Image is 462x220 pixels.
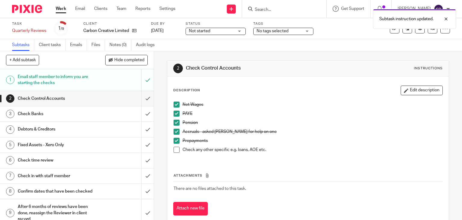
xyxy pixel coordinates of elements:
[116,6,126,12] a: Team
[186,21,246,26] label: Status
[401,86,443,95] button: Edit description
[173,64,183,73] div: 2
[183,102,443,108] p: Net Wages
[6,172,14,180] div: 7
[39,39,66,51] a: Client tasks
[6,110,14,118] div: 3
[94,6,107,12] a: Clients
[6,209,14,217] div: 9
[6,76,14,84] div: 1
[151,21,178,26] label: Due by
[174,174,202,177] span: Attachments
[174,187,246,191] span: There are no files attached to this task.
[61,27,64,30] small: /9
[105,55,148,65] button: Hide completed
[18,94,96,103] h1: Check Control Accounts
[135,6,150,12] a: Reports
[83,21,143,26] label: Client
[257,29,288,33] span: No tags selected
[12,5,42,13] img: Pixie
[6,94,14,103] div: 2
[56,6,66,12] a: Work
[434,4,443,14] img: svg%3E
[109,39,131,51] a: Notes (0)
[12,28,46,34] div: Quarterly Reviews
[6,141,14,149] div: 5
[159,6,175,12] a: Settings
[18,171,96,181] h1: Check in with staff member
[6,125,14,134] div: 4
[6,156,14,165] div: 6
[70,39,87,51] a: Emails
[186,65,321,71] h1: Check Control Accounts
[18,140,96,149] h1: Fixed Assets - Xero Only
[18,187,96,196] h1: Confirm dates that have been checked
[6,55,39,65] button: + Add subtask
[18,156,96,165] h1: Check time review
[414,66,443,71] div: Instructions
[18,72,96,88] h1: Email staff member to inform you are starting the checks
[173,88,200,93] p: Description
[83,28,129,34] p: Carbon Creative Limited
[18,109,96,118] h1: Check Banks
[379,16,433,22] p: Subtask instruction updated.
[18,125,96,134] h1: Debtors & Creditors
[75,6,85,12] a: Email
[183,147,443,153] p: Check any other specific e.g. loans, AOE etc.
[114,58,144,63] span: Hide completed
[183,111,443,117] p: PAYE
[151,29,164,33] span: [DATE]
[6,187,14,196] div: 8
[189,29,210,33] span: Not started
[183,129,443,135] p: Accruals - asked [PERSON_NAME] for help on one
[58,25,64,32] div: 1
[173,202,208,215] button: Attach new file
[12,21,46,26] label: Task
[183,138,443,144] p: Prepayments
[12,39,34,51] a: Subtasks
[183,120,443,126] p: Pension
[91,39,105,51] a: Files
[136,39,159,51] a: Audit logs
